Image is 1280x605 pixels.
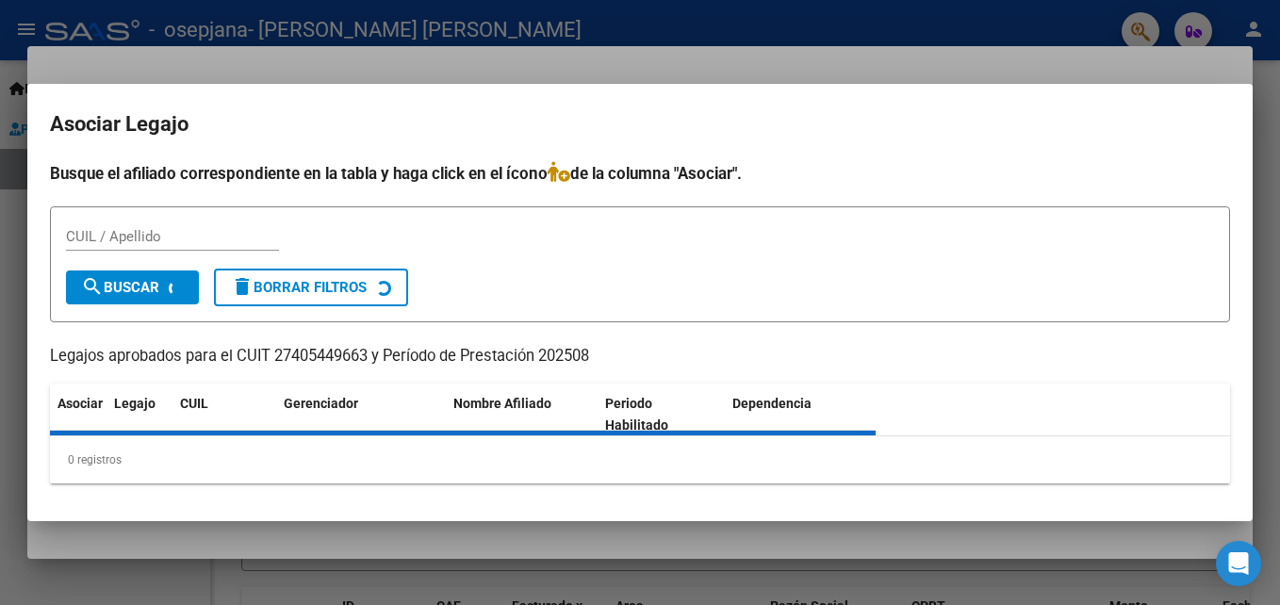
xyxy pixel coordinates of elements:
datatable-header-cell: Legajo [107,384,172,446]
span: Dependencia [732,396,812,411]
mat-icon: search [81,275,104,298]
datatable-header-cell: Gerenciador [276,384,446,446]
div: 0 registros [50,436,1230,483]
h4: Busque el afiliado correspondiente en la tabla y haga click en el ícono de la columna "Asociar". [50,161,1230,186]
span: Periodo Habilitado [605,396,668,433]
datatable-header-cell: Nombre Afiliado [446,384,598,446]
span: Asociar [57,396,103,411]
span: Borrar Filtros [231,279,367,296]
p: Legajos aprobados para el CUIT 27405449663 y Período de Prestación 202508 [50,345,1230,368]
button: Borrar Filtros [214,269,408,306]
span: Buscar [81,279,159,296]
datatable-header-cell: CUIL [172,384,276,446]
div: Open Intercom Messenger [1216,541,1261,586]
span: Gerenciador [284,396,358,411]
span: Legajo [114,396,156,411]
span: CUIL [180,396,208,411]
button: Buscar [66,270,199,304]
mat-icon: delete [231,275,254,298]
h2: Asociar Legajo [50,106,1230,142]
datatable-header-cell: Dependencia [725,384,877,446]
datatable-header-cell: Periodo Habilitado [598,384,725,446]
datatable-header-cell: Asociar [50,384,107,446]
span: Nombre Afiliado [453,396,551,411]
